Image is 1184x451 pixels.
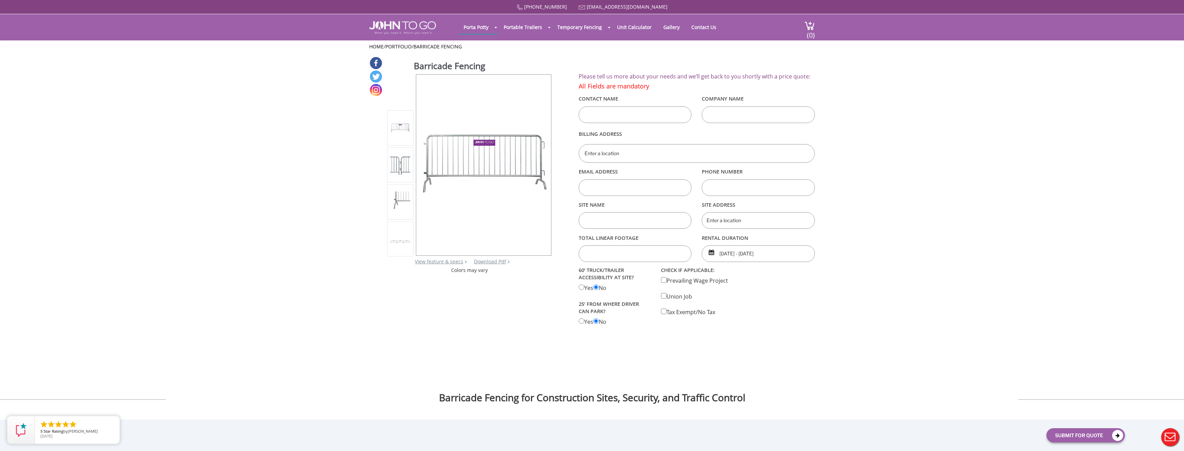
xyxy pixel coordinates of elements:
a: Contact Us [686,20,721,34]
img: JOHN to go [369,21,436,34]
label: Total linear footage [579,232,692,244]
span: [DATE] [40,433,53,439]
a: Facebook [370,57,382,69]
img: Product [390,154,410,175]
label: rental duration [702,232,815,244]
img: Product [416,120,551,210]
a: Unit Calculator [612,20,657,34]
li:  [69,420,77,429]
label: 60’ TRUCK/TRAILER ACCESSIBILITY AT SITE? [579,265,651,282]
a: [PHONE_NUMBER] [524,3,567,10]
a: Barricade Fencing [413,43,462,50]
label: check if applicable: [661,265,733,275]
div: Yes No Yes No [574,265,656,326]
li:  [54,420,63,429]
label: Email Address [579,166,692,178]
img: Review Rating [14,423,28,437]
a: Porta Potty [458,20,494,34]
span: Star Rating [44,429,63,434]
a: Home [369,43,384,50]
a: [EMAIL_ADDRESS][DOMAIN_NAME] [587,3,668,10]
a: Twitter [370,71,382,83]
label: Company Name [702,93,815,105]
img: right arrow icon [465,260,467,263]
li:  [40,420,48,429]
img: cart a [804,21,815,30]
span: by [40,429,114,434]
h2: Please tell us more about your needs and we’ll get back to you shortly with a price quote: [579,74,815,80]
a: Instagram [370,84,382,96]
img: chevron.png [507,260,510,263]
input: Enter a location [702,212,815,229]
img: Product [390,240,410,244]
a: Portable Trailers [498,20,547,34]
h1: Barricade Fencing [414,60,552,74]
a: Download Pdf [474,258,506,265]
h4: All Fields are mandatory [579,83,815,90]
span: (0) [807,25,815,40]
label: Site Address [702,199,815,210]
label: Phone Number [702,166,815,178]
img: Mail [579,5,585,10]
img: Call [517,4,523,10]
div: Colors may vary [387,267,552,274]
div: Prevailing Wage Project Union Job Tax Exempt/No Tax [656,265,738,316]
a: Temporary Fencing [552,20,607,34]
a: Gallery [658,20,685,34]
label: Billing Address [579,126,815,142]
button: Submit For Quote [1046,428,1125,442]
input: Start date | End date [702,245,815,262]
img: Product [390,191,410,212]
a: View feature & specs [415,258,463,265]
span: 5 [40,429,43,434]
li:  [62,420,70,429]
label: 25’ from where driver can park? [579,299,651,316]
input: Enter a location [579,144,815,163]
a: Portfolio [385,43,412,50]
li:  [47,420,55,429]
label: Site Name [579,199,692,210]
button: Live Chat [1156,423,1184,451]
label: Contact Name [579,93,692,105]
ul: / / [369,43,815,50]
img: Product [390,121,410,135]
span: [PERSON_NAME] [68,429,98,434]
